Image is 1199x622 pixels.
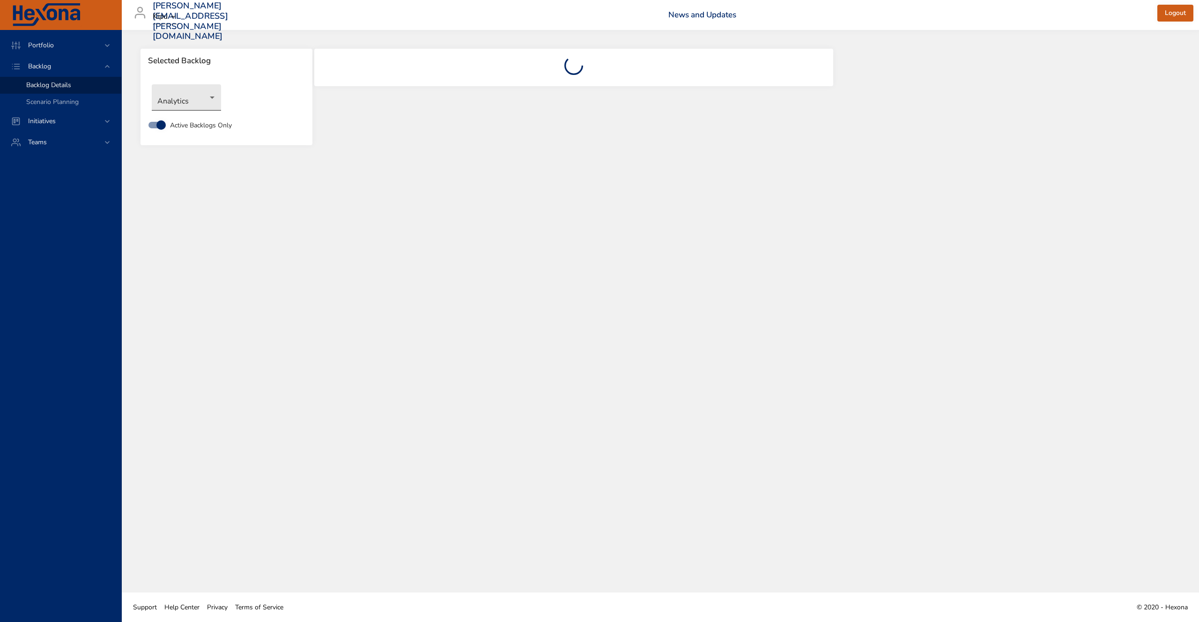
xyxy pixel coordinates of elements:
span: Support [133,603,157,612]
h3: [PERSON_NAME][EMAIL_ADDRESS][PERSON_NAME][DOMAIN_NAME] [153,1,228,41]
button: Logout [1157,5,1193,22]
span: Scenario Planning [26,97,79,106]
a: Terms of Service [231,597,287,618]
span: Portfolio [21,41,61,50]
span: Privacy [207,603,228,612]
a: Support [129,597,161,618]
a: News and Updates [668,9,736,20]
a: Privacy [203,597,231,618]
span: Active Backlogs Only [170,120,232,130]
span: Help Center [164,603,200,612]
span: © 2020 - Hexona [1137,603,1188,612]
div: Kipu [153,9,179,24]
a: Help Center [161,597,203,618]
span: Selected Backlog [148,56,305,66]
span: Initiatives [21,117,63,126]
span: Terms of Service [235,603,283,612]
span: Backlog [21,62,59,71]
div: Analytics [152,84,221,111]
span: Backlog Details [26,81,71,89]
span: Teams [21,138,54,147]
img: Hexona [11,3,81,27]
span: Logout [1165,7,1186,19]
